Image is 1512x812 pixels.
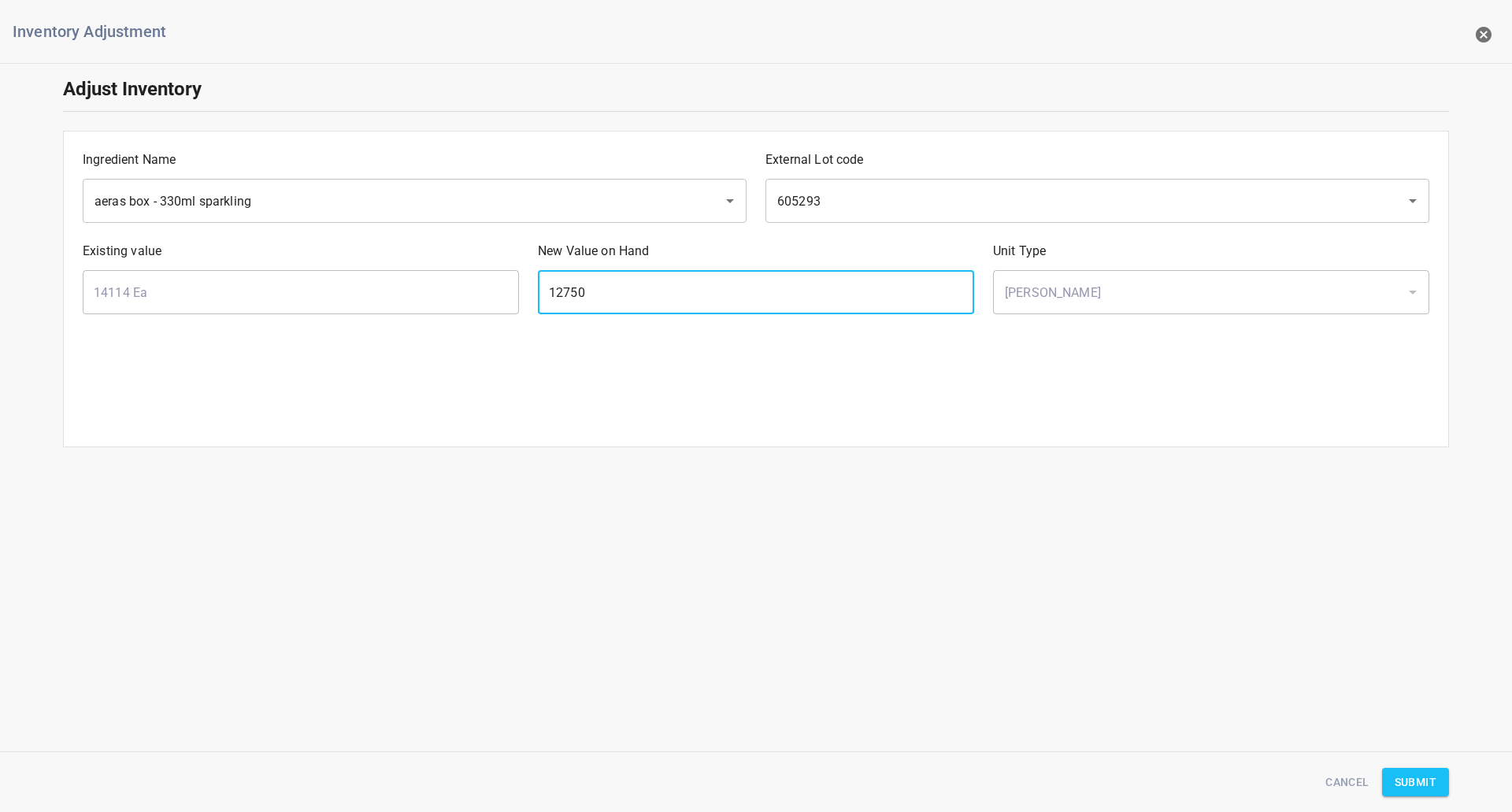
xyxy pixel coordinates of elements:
button: Submit [1382,768,1449,797]
p: New Value on Hand [538,242,974,261]
button: Open [1402,190,1424,212]
h5: Adjust Inventory [63,76,1449,102]
button: Open [719,190,741,212]
button: Cancel [1319,768,1375,797]
h6: Inventory Adjustment [13,19,1374,44]
p: Ingredient Name [83,150,747,169]
span: Submit [1395,773,1436,792]
p: External Lot code [765,150,1429,169]
span: Cancel [1325,773,1369,792]
p: Existing value [83,242,519,261]
p: Unit Type [993,242,1429,261]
